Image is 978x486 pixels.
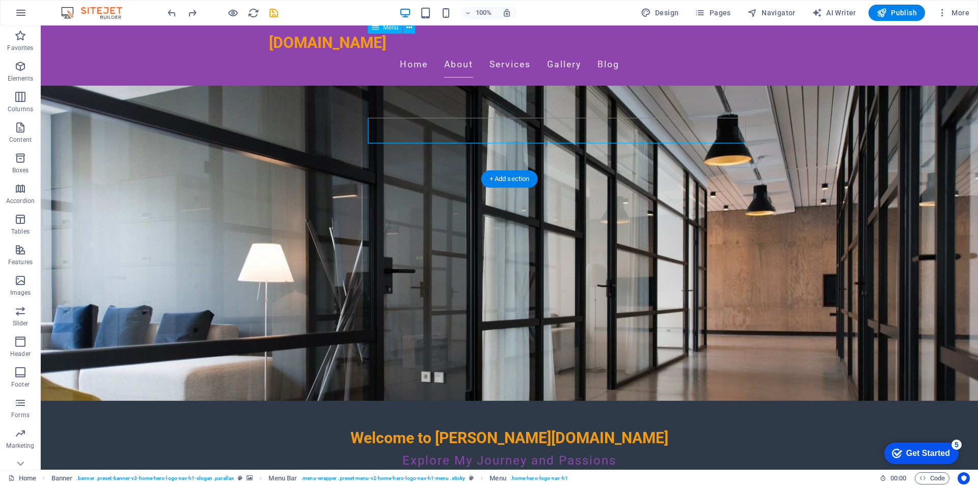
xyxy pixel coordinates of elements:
[460,7,497,19] button: 100%
[247,475,253,481] i: This element contains a background
[186,7,198,19] button: redo
[268,472,297,484] span: Click to select. Double-click to edit
[8,5,83,27] div: Get Started 5 items remaining, 0% complete
[8,258,33,266] p: Features
[301,472,465,484] span: . menu-wrapper .preset-menu-v2-home-hero-logo-nav-h1-menu .sticky
[12,166,29,174] p: Boxes
[747,8,796,18] span: Navigator
[268,7,280,19] i: Save (Ctrl+S)
[937,8,969,18] span: More
[383,24,398,31] span: Menu
[227,7,239,19] button: Click here to leave preview mode and continue editing
[13,319,29,327] p: Slider
[476,7,492,19] h6: 100%
[11,380,30,389] p: Footer
[9,136,32,144] p: Content
[30,11,74,20] div: Get Started
[510,472,568,484] span: . home-hero-logo-nav-h1
[898,474,899,482] span: :
[808,5,860,21] button: AI Writer
[10,289,31,297] p: Images
[76,472,234,484] span: . banner .preset-banner-v3-home-hero-logo-nav-h1-slogan .parallax
[59,7,135,19] img: Editor Logo
[481,170,538,188] div: + Add section
[691,5,735,21] button: Pages
[166,7,178,19] i: Undo: Move elements (Ctrl+Z)
[641,8,679,18] span: Design
[6,197,35,205] p: Accordion
[958,472,970,484] button: Usercentrics
[880,472,907,484] h6: Session time
[743,5,800,21] button: Navigator
[248,7,259,19] i: Reload page
[637,5,683,21] button: Design
[933,5,973,21] button: More
[11,227,30,236] p: Tables
[695,8,730,18] span: Pages
[490,472,506,484] span: Click to select. Double-click to edit
[868,5,925,21] button: Publish
[877,8,917,18] span: Publish
[51,472,568,484] nav: breadcrumb
[51,472,73,484] span: Click to select. Double-click to edit
[8,74,34,83] p: Elements
[469,475,474,481] i: This element is a customizable preset
[502,8,511,17] i: On resize automatically adjust zoom level to fit chosen device.
[238,475,242,481] i: This element is a customizable preset
[247,7,259,19] button: reload
[7,44,33,52] p: Favorites
[637,5,683,21] div: Design (Ctrl+Alt+Y)
[11,411,30,419] p: Forms
[890,472,906,484] span: 00 00
[186,7,198,19] i: Redo: Move elements (Ctrl+Y, ⌘+Y)
[919,472,945,484] span: Code
[8,105,33,113] p: Columns
[812,8,856,18] span: AI Writer
[915,472,949,484] button: Code
[75,2,86,12] div: 5
[6,442,34,450] p: Marketing
[267,7,280,19] button: save
[10,350,31,358] p: Header
[166,7,178,19] button: undo
[8,472,36,484] a: Click to cancel selection. Double-click to open Pages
